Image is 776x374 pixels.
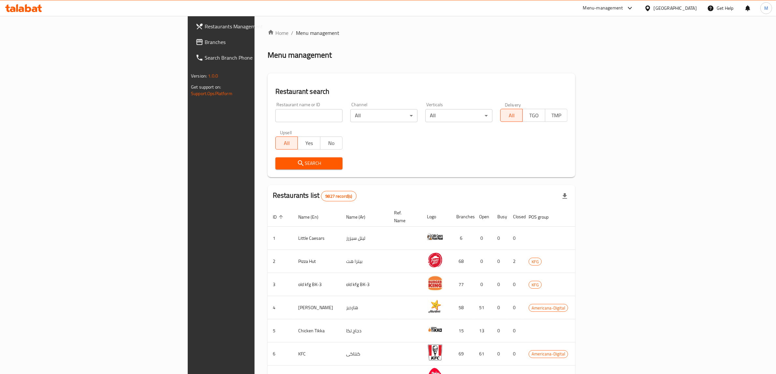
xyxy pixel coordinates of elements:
button: Search [275,157,343,169]
td: بيتزا هت [341,250,389,273]
img: Pizza Hut [427,252,443,268]
td: 0 [474,273,492,296]
span: Search Branch Phone [205,54,312,62]
div: Export file [557,188,573,204]
td: 0 [492,250,508,273]
button: No [320,137,343,150]
span: Menu management [296,29,339,37]
img: Chicken Tikka [427,321,443,338]
td: 0 [474,227,492,250]
td: 0 [492,342,508,366]
button: Yes [298,137,320,150]
td: 13 [474,319,492,342]
h2: Menu management [268,50,332,60]
span: Americana-Digital [529,304,568,312]
input: Search for restaurant name or ID.. [275,109,343,122]
td: 0 [492,319,508,342]
td: 0 [474,250,492,273]
td: 0 [492,273,508,296]
th: Closed [508,207,523,227]
div: [GEOGRAPHIC_DATA] [654,5,697,12]
a: Search Branch Phone [190,50,317,65]
span: Ref. Name [394,209,414,224]
div: Total records count [321,191,356,201]
label: Upsell [280,130,292,135]
td: 2 [508,250,523,273]
a: Branches [190,34,317,50]
button: All [500,109,523,122]
td: 15 [451,319,474,342]
th: Branches [451,207,474,227]
td: 0 [492,296,508,319]
nav: breadcrumb [268,29,575,37]
th: Open [474,207,492,227]
td: ليتل سيزرز [341,227,389,250]
td: هارديز [341,296,389,319]
button: All [275,137,298,150]
span: Name (Ar) [346,213,374,221]
img: KFC [427,344,443,361]
td: دجاج تكا [341,319,389,342]
img: Hardee's [427,298,443,314]
div: All [350,109,417,122]
label: Delivery [505,102,521,107]
span: Yes [300,138,317,148]
td: 61 [474,342,492,366]
td: 68 [451,250,474,273]
button: TMP [545,109,567,122]
span: 9827 record(s) [321,193,356,199]
td: 0 [508,319,523,342]
td: 77 [451,273,474,296]
span: No [323,138,340,148]
td: 0 [492,227,508,250]
span: Americana-Digital [529,350,568,358]
img: old kfg BK-3 [427,275,443,291]
span: All [503,111,520,120]
span: Branches [205,38,312,46]
th: Busy [492,207,508,227]
span: KFG [529,281,541,289]
span: M [764,5,768,12]
td: 0 [508,227,523,250]
span: POS group [529,213,557,221]
div: Menu-management [583,4,623,12]
span: Search [281,159,337,167]
td: 0 [508,296,523,319]
td: 6 [451,227,474,250]
span: Get support on: [191,83,221,91]
span: All [278,138,295,148]
a: Restaurants Management [190,19,317,34]
span: Name (En) [298,213,327,221]
th: Logo [422,207,451,227]
h2: Restaurant search [275,87,567,96]
td: 51 [474,296,492,319]
span: 1.0.0 [208,72,218,80]
td: 0 [508,273,523,296]
span: Version: [191,72,207,80]
td: 69 [451,342,474,366]
td: 0 [508,342,523,366]
span: TGO [525,111,542,120]
div: All [425,109,492,122]
span: Restaurants Management [205,22,312,30]
td: old kfg BK-3 [341,273,389,296]
img: Little Caesars [427,229,443,245]
button: TGO [522,109,545,122]
td: 58 [451,296,474,319]
span: ID [273,213,285,221]
h2: Restaurants list [273,191,357,201]
td: كنتاكى [341,342,389,366]
a: Support.OpsPlatform [191,89,232,98]
span: KFG [529,258,541,266]
span: TMP [548,111,565,120]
